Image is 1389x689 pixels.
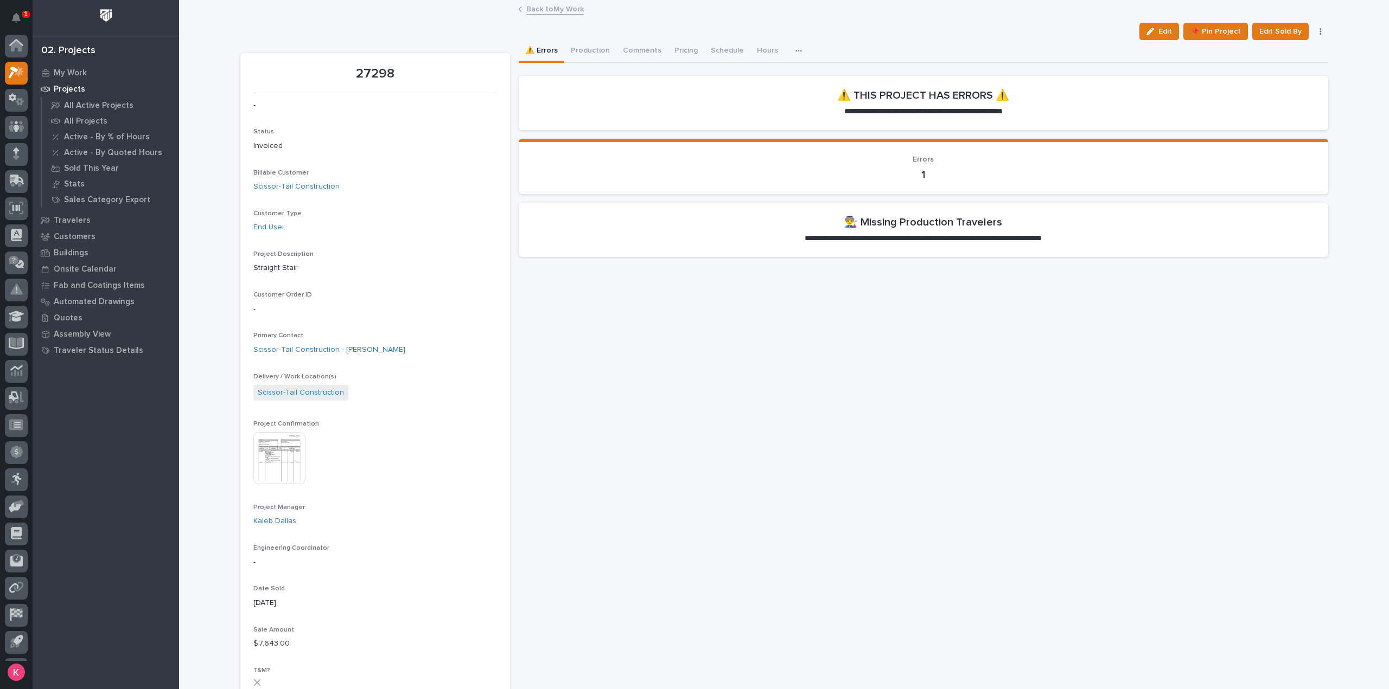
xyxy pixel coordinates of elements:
img: Workspace Logo [96,5,116,25]
p: $ 7,643.00 [253,638,497,649]
p: All Projects [64,117,107,126]
a: Fab and Coatings Items [33,277,179,293]
a: Sold This Year [42,160,179,176]
a: Back toMy Work [526,2,584,15]
button: ⚠️ Errors [519,40,564,63]
span: Engineering Coordinator [253,545,329,551]
p: Customers [54,232,95,242]
a: Scissor-Tail Construction [253,181,340,192]
p: Sales Category Export [64,195,150,205]
p: Active - By Quoted Hours [64,148,162,158]
button: Notifications [5,7,28,29]
p: [DATE] [253,597,497,609]
p: Onsite Calendar [54,265,117,274]
span: Project Description [253,251,314,257]
a: Sales Category Export [42,192,179,207]
button: 📌 Pin Project [1183,23,1248,40]
p: Quotes [54,313,82,323]
span: Edit [1158,27,1172,36]
p: - [253,100,497,111]
p: Fab and Coatings Items [54,281,145,291]
p: Traveler Status Details [54,346,143,356]
span: Billable Customer [253,170,309,176]
a: My Work [33,65,179,81]
p: Sold This Year [64,164,119,173]
a: Quotes [33,310,179,326]
p: - [253,304,497,315]
a: Projects [33,81,179,97]
a: All Projects [42,113,179,128]
button: Edit Sold By [1252,23,1309,40]
p: Straight Stair [253,262,497,274]
p: Active - By % of Hours [64,132,150,142]
button: Pricing [668,40,704,63]
h2: ⚠️ THIS PROJECT HAS ERRORS ⚠️ [837,89,1009,102]
a: Buildings [33,244,179,261]
p: Buildings [54,248,88,258]
span: T&M? [253,667,270,674]
span: Customer Type [253,210,302,217]
span: Sale Amount [253,627,294,633]
span: Customer Order ID [253,292,312,298]
p: Projects [54,85,85,94]
a: Automated Drawings [33,293,179,310]
p: All Active Projects [64,101,133,111]
div: Notifications1 [14,13,28,30]
span: Project Confirmation [253,421,319,427]
p: Stats [64,179,85,189]
p: 27298 [253,66,497,82]
p: - [253,557,497,568]
a: Travelers [33,212,179,228]
p: Invoiced [253,140,497,152]
div: 02. Projects [41,45,95,57]
a: Active - By Quoted Hours [42,145,179,160]
button: Production [564,40,616,63]
span: Edit Sold By [1259,25,1302,38]
button: Hours [750,40,785,63]
a: Scissor-Tail Construction - [PERSON_NAME] [253,344,405,356]
p: 1 [24,10,28,18]
span: Date Sold [253,585,285,592]
p: 1 [532,168,1315,181]
h2: 👨‍🏭 Missing Production Travelers [844,216,1002,229]
p: Assembly View [54,330,111,339]
button: users-avatar [5,661,28,684]
span: Errors [913,156,934,163]
button: Edit [1139,23,1179,40]
a: Assembly View [33,326,179,342]
span: Delivery / Work Location(s) [253,374,336,380]
a: Customers [33,228,179,244]
a: Stats [42,176,179,191]
p: Travelers [54,216,91,226]
a: End User [253,222,285,233]
a: Onsite Calendar [33,261,179,277]
a: Kaleb Dallas [253,516,296,527]
p: My Work [54,68,87,78]
span: Project Manager [253,504,305,511]
p: Automated Drawings [54,297,135,307]
a: Traveler Status Details [33,342,179,358]
span: Status [253,128,274,135]
button: Comments [616,40,668,63]
a: Active - By % of Hours [42,129,179,144]
span: Primary Contact [253,332,303,339]
a: Scissor-Tail Construction [258,387,344,398]
span: 📌 Pin Project [1190,25,1241,38]
a: All Active Projects [42,98,179,113]
button: Schedule [704,40,750,63]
